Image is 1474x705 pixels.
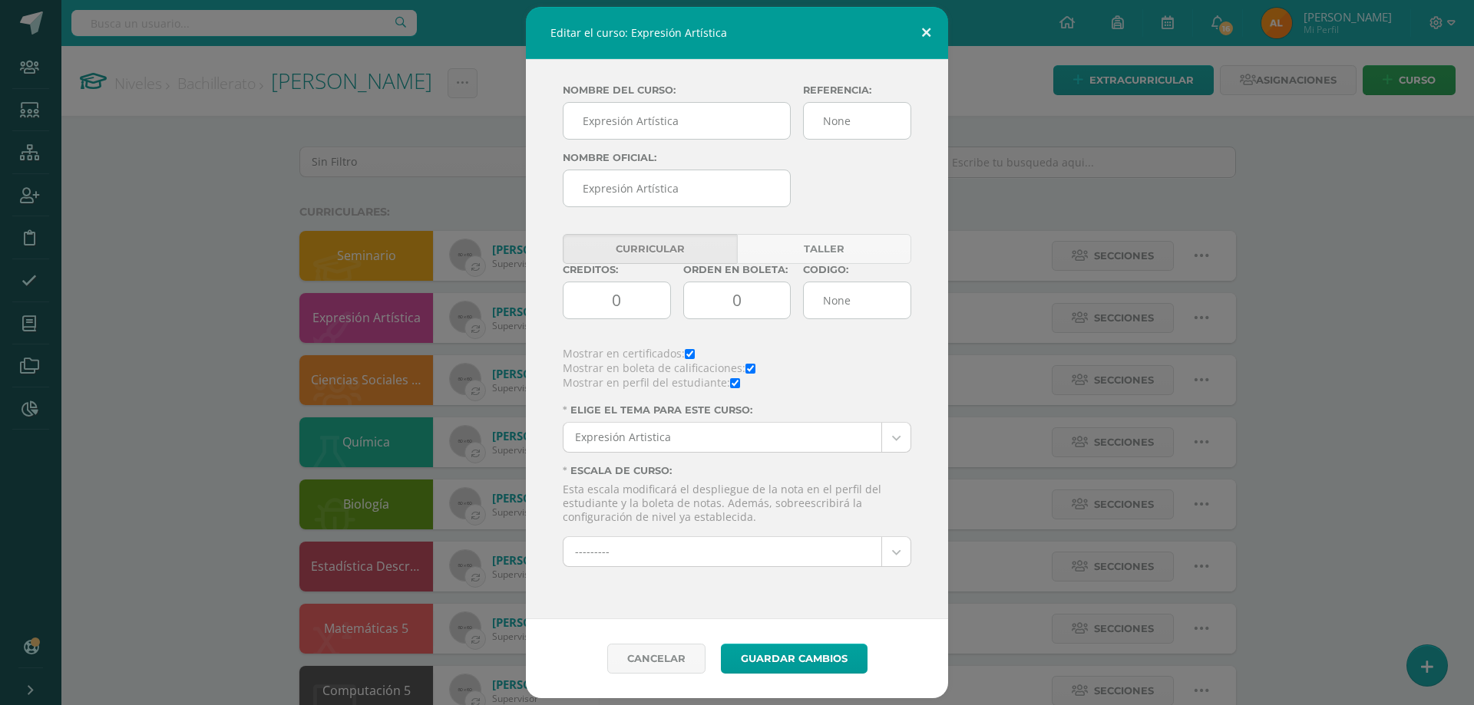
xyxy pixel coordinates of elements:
label: Codigo: [803,264,911,275]
span: Mostrar en perfil del estudiante: [563,375,730,390]
a: Taller [737,234,911,264]
label: Nombre del curso: [563,84,791,96]
input: Is oficial [685,349,695,359]
a: Curricular [563,234,737,264]
a: --------- [563,537,911,566]
input: Show in report [745,364,755,374]
label: Creditos: [563,264,671,275]
a: Cancelar [607,644,706,674]
label: Escala de curso: [563,465,911,476]
input: Ordinal [683,282,792,319]
label: Elige el tema para este curso: [563,404,911,416]
input: Show in profile [730,378,740,388]
input: Nombre Oficial [563,170,791,207]
label: Referencia: [803,84,911,96]
p: Esta escala modificará el despliegue de la nota en el perfil del estudiante y la boleta de notas.... [563,483,911,525]
label: Orden en boleta: [683,264,792,275]
div: Editar el curso: Expresión Artística [526,7,948,59]
a: Expresión Artistica [563,423,911,452]
span: Expresión Artistica [575,423,870,452]
span: Mostrar en certificados: [563,346,685,361]
button: Close (Esc) [904,7,948,59]
input: Code [803,282,911,319]
label: Nombre Oficial: [563,152,791,163]
span: --------- [575,537,870,566]
span: Mostrar en boleta de calificaciones: [563,361,745,375]
button: Guardar Cambios [721,644,868,674]
input: Nombre [563,102,791,140]
input: Creditos [563,282,671,319]
input: Referencia [803,102,911,140]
